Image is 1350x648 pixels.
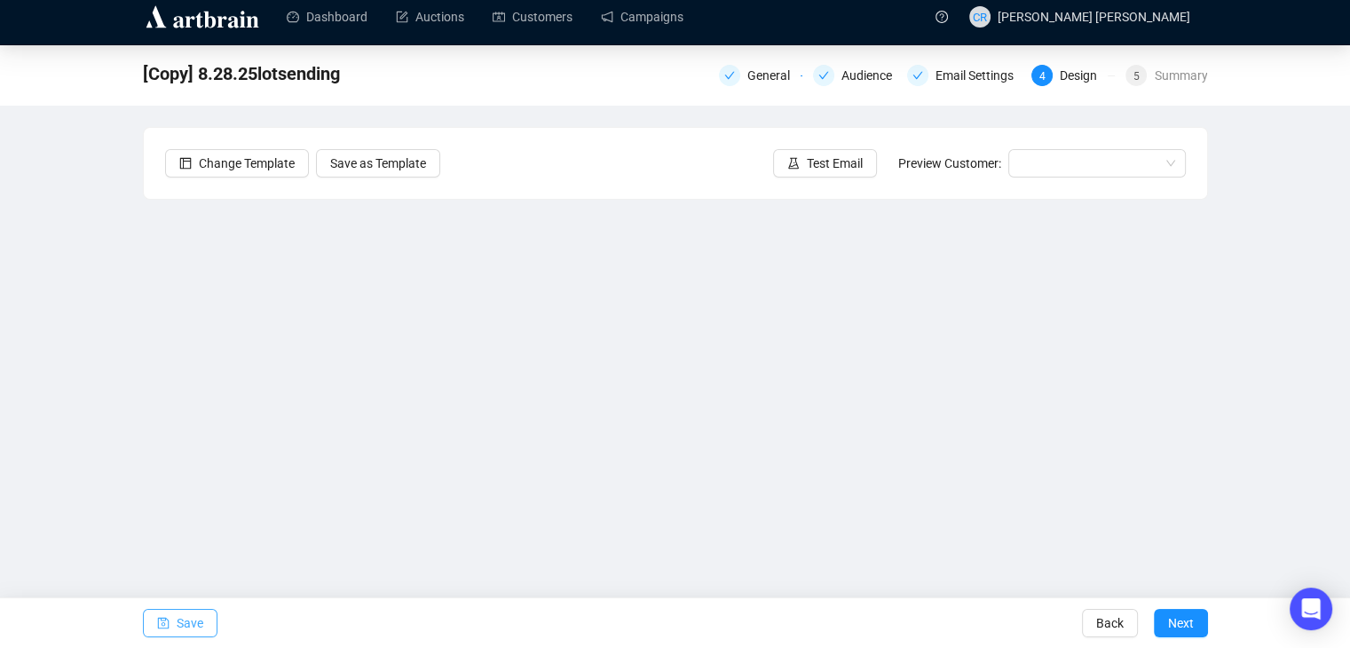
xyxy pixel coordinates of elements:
[1082,609,1138,637] button: Back
[1168,598,1194,648] span: Next
[972,7,987,26] span: CR
[1125,65,1207,86] div: 5Summary
[199,154,295,173] span: Change Template
[1133,70,1140,83] span: 5
[841,65,903,86] div: Audience
[719,65,802,86] div: General
[165,149,309,178] button: Change Template
[818,70,829,81] span: check
[1154,65,1207,86] div: Summary
[898,156,1001,170] span: Preview Customer:
[1154,609,1208,637] button: Next
[907,65,1021,86] div: Email Settings
[807,154,863,173] span: Test Email
[1039,70,1046,83] span: 4
[787,157,800,170] span: experiment
[177,598,203,648] span: Save
[724,70,735,81] span: check
[912,70,923,81] span: check
[813,65,896,86] div: Audience
[998,10,1190,24] span: [PERSON_NAME] [PERSON_NAME]
[1096,598,1124,648] span: Back
[1060,65,1108,86] div: Design
[143,59,340,88] span: [Copy] 8.28.25lotsending
[773,149,877,178] button: Test Email
[1031,65,1115,86] div: 4Design
[143,3,262,31] img: logo
[179,157,192,170] span: layout
[316,149,440,178] button: Save as Template
[143,609,217,637] button: Save
[747,65,801,86] div: General
[1290,588,1332,630] div: Open Intercom Messenger
[157,617,170,629] span: save
[330,154,426,173] span: Save as Template
[936,65,1024,86] div: Email Settings
[936,11,948,23] span: question-circle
